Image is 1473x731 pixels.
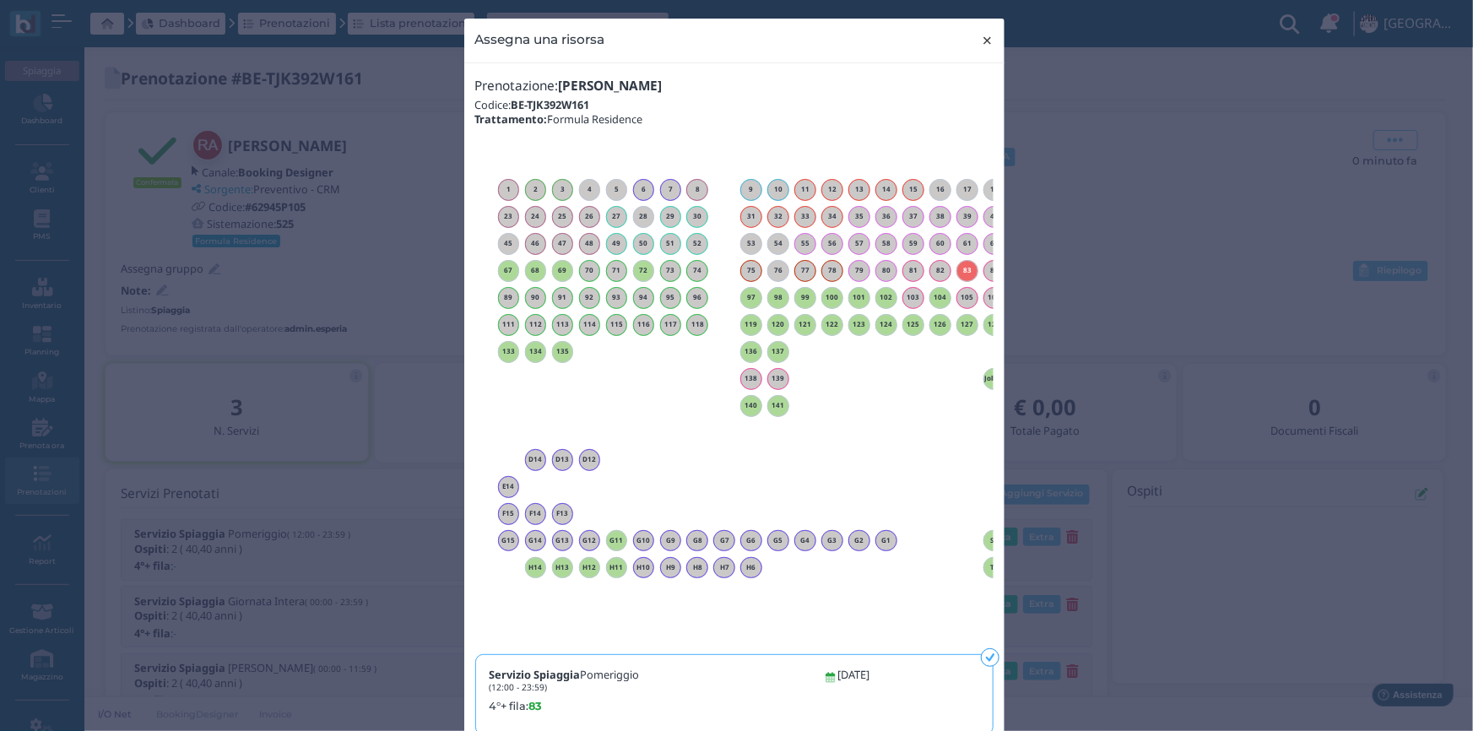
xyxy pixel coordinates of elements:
h6: 79 [848,267,870,274]
h6: 36 [875,213,897,220]
h6: 103 [902,294,924,301]
h6: 56 [821,240,843,247]
h6: 31 [740,213,762,220]
h6: 119 [740,321,762,328]
h6: 100 [821,294,843,301]
h6: G8 [686,537,708,544]
h6: 33 [794,213,816,220]
h6: 122 [821,321,843,328]
h6: 81 [902,267,924,274]
h6: H9 [660,564,682,571]
b: [PERSON_NAME] [559,77,663,95]
h6: 134 [525,348,547,355]
h6: 59 [902,240,924,247]
h6: 99 [794,294,816,301]
h6: 90 [525,294,547,301]
b: Trattamento: [475,111,548,127]
h6: 121 [794,321,816,328]
h6: 47 [552,240,574,247]
h6: E14 [498,483,520,490]
h6: 74 [686,267,708,274]
h6: 135 [552,348,574,355]
h5: Codice: [475,99,994,111]
h6: 124 [875,321,897,328]
h6: 80 [875,267,897,274]
h6: 58 [875,240,897,247]
h6: G10 [633,537,655,544]
h6: 78 [821,267,843,274]
h6: 7 [660,186,682,193]
h6: 8 [686,186,708,193]
h6: 133 [498,348,520,355]
h6: 54 [767,240,789,247]
h6: G4 [794,537,816,544]
h6: 17 [956,186,978,193]
h6: 15 [902,186,924,193]
h6: 116 [633,321,655,328]
h6: 16 [929,186,951,193]
h6: 105 [956,294,978,301]
h6: 73 [660,267,682,274]
span: Assistenza [50,14,111,26]
h6: H7 [713,564,735,571]
h6: 82 [929,267,951,274]
h6: 138 [740,375,762,382]
h6: 51 [660,240,682,247]
h6: 120 [767,321,789,328]
h6: 61 [956,240,978,247]
h6: G1 [875,537,897,544]
span: × [981,30,994,51]
h6: 71 [606,267,628,274]
h6: H13 [552,564,574,571]
b: 83 [529,700,543,712]
h6: 95 [660,294,682,301]
h6: 83 [956,267,978,274]
h6: 136 [740,348,762,355]
h6: 2 [525,186,547,193]
h6: G6 [740,537,762,544]
b: BE-TJK392W161 [512,97,590,112]
h6: 6 [633,186,655,193]
h6: D13 [552,456,574,463]
h6: 137 [767,348,789,355]
h6: H12 [579,564,601,571]
h6: 48 [579,240,601,247]
h6: 4 [579,186,601,193]
h6: G5 [767,537,789,544]
h6: H6 [740,564,762,571]
h6: 104 [929,294,951,301]
h6: 11 [794,186,816,193]
h6: 140 [740,402,762,409]
b: Servizio Spiaggia [490,667,581,682]
h6: 3 [552,186,574,193]
h6: 46 [525,240,547,247]
h6: 123 [848,321,870,328]
h6: 93 [606,294,628,301]
h5: Formula Residence [475,113,994,125]
h6: 29 [660,213,682,220]
h6: 102 [875,294,897,301]
h6: 127 [956,321,978,328]
h4: Assegna una risorsa [475,30,605,49]
h6: 125 [902,321,924,328]
h6: 126 [929,321,951,328]
h6: 38 [929,213,951,220]
h6: F15 [498,510,520,517]
h6: 10 [767,186,789,193]
h6: 26 [579,213,601,220]
h6: 89 [498,294,520,301]
h5: Pomeriggio [490,669,640,692]
h6: D12 [579,456,601,463]
h6: 70 [579,267,601,274]
h6: 5 [606,186,628,193]
h6: 68 [525,267,547,274]
h6: G3 [821,537,843,544]
h6: 14 [875,186,897,193]
h6: 1 [498,186,520,193]
h6: 92 [579,294,601,301]
h6: 9 [740,186,762,193]
h6: 24 [525,213,547,220]
h6: 49 [606,240,628,247]
h4: Prenotazione: [475,79,994,94]
h6: 13 [848,186,870,193]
